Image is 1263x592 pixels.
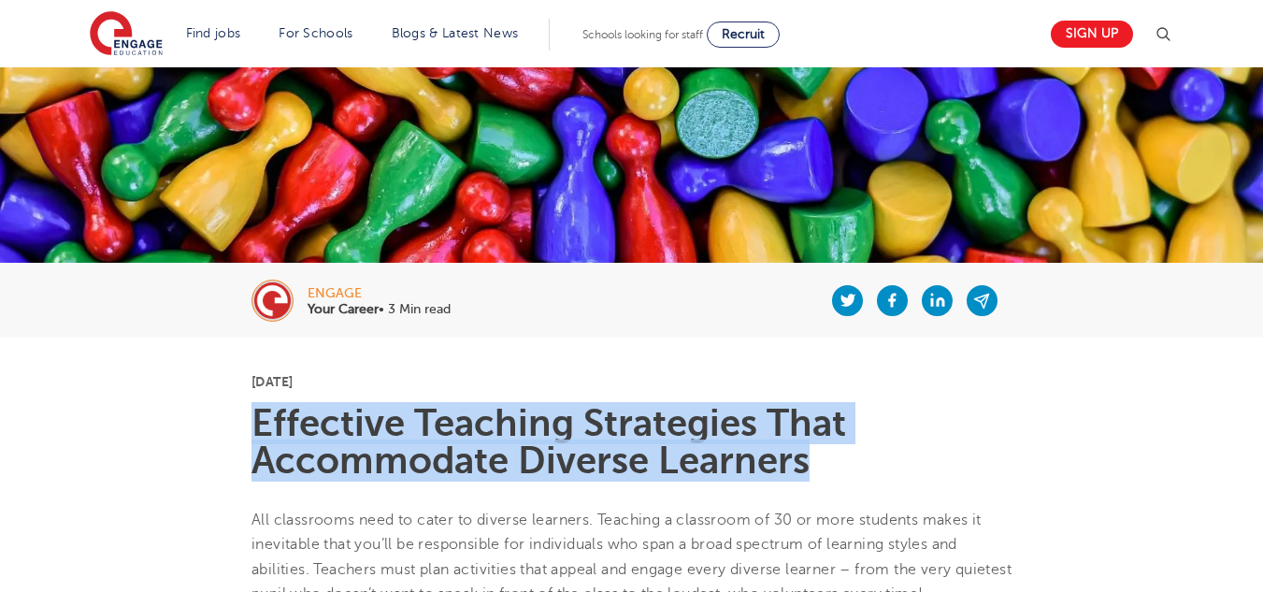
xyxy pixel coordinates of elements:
a: For Schools [279,26,352,40]
a: Blogs & Latest News [392,26,519,40]
h1: Effective Teaching Strategies That Accommodate Diverse Learners [251,405,1012,480]
div: engage [308,287,451,300]
b: Your Career [308,302,379,316]
p: [DATE] [251,375,1012,388]
span: Schools looking for staff [582,28,703,41]
img: Engage Education [90,11,163,58]
span: Recruit [722,27,765,41]
a: Find jobs [186,26,241,40]
p: • 3 Min read [308,303,451,316]
a: Recruit [707,22,780,48]
a: Sign up [1051,21,1133,48]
